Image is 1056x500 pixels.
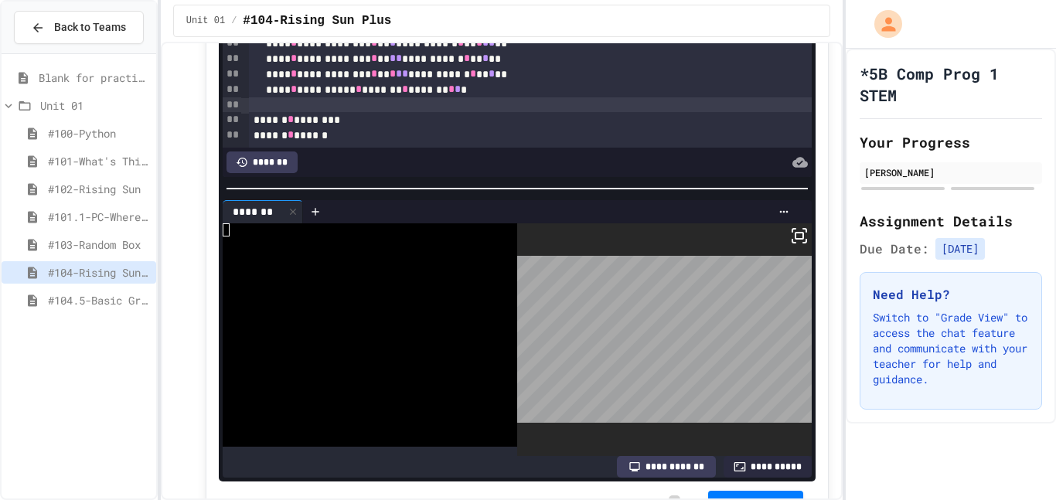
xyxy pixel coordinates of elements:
span: #103-Random Box [48,236,150,253]
p: Switch to "Grade View" to access the chat feature and communicate with your teacher for help and ... [873,310,1029,387]
span: #104-Rising Sun Plus [243,12,391,30]
span: Unit 01 [186,15,225,27]
h2: Assignment Details [860,210,1042,232]
span: Due Date: [860,240,929,258]
span: #102-Rising Sun [48,181,150,197]
h1: *5B Comp Prog 1 STEM [860,63,1042,106]
h2: Your Progress [860,131,1042,153]
span: Blank for practice [39,70,150,86]
span: #104.5-Basic Graphics Review [48,292,150,308]
div: [PERSON_NAME] [864,165,1037,179]
div: My Account [858,6,906,42]
span: #101.1-PC-Where am I? [48,209,150,225]
span: Back to Teams [54,19,126,36]
span: #100-Python [48,125,150,141]
span: #101-What's This ?? [48,153,150,169]
span: Unit 01 [40,97,150,114]
span: [DATE] [935,238,985,260]
span: / [231,15,237,27]
button: Back to Teams [14,11,144,44]
span: #104-Rising Sun Plus [48,264,150,281]
h3: Need Help? [873,285,1029,304]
